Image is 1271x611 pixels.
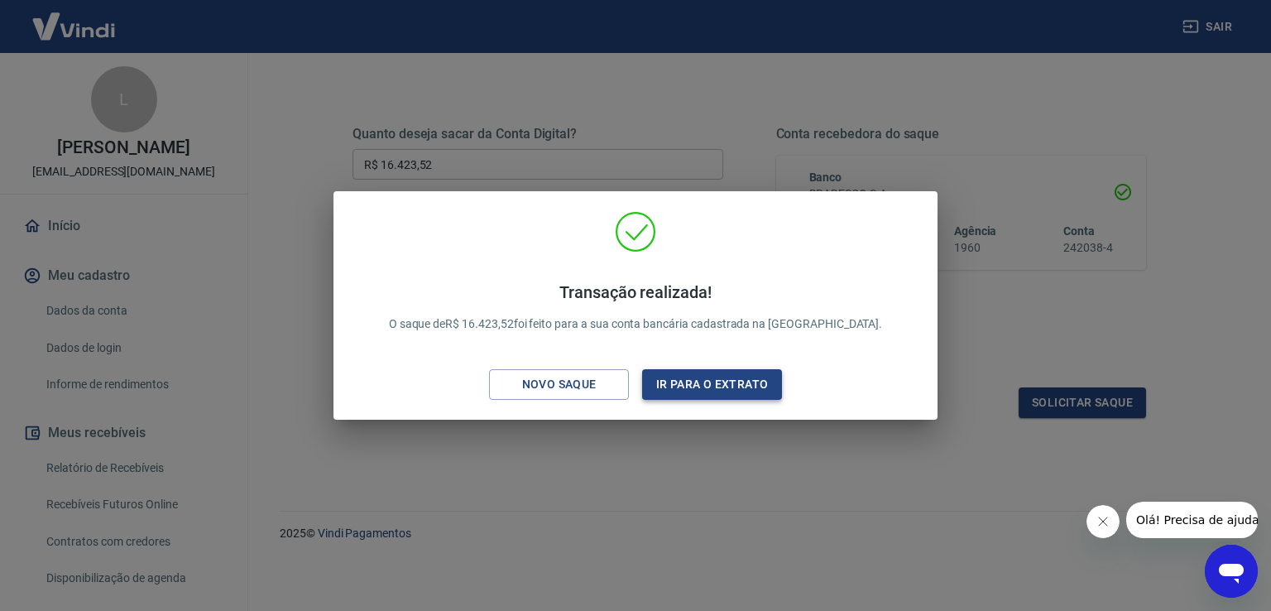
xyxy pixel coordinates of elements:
p: O saque de R$ 16.423,52 foi feito para a sua conta bancária cadastrada na [GEOGRAPHIC_DATA]. [389,282,883,333]
h4: Transação realizada! [389,282,883,302]
iframe: Mensagem da empresa [1126,502,1258,538]
button: Novo saque [489,369,629,400]
iframe: Fechar mensagem [1086,505,1120,538]
button: Ir para o extrato [642,369,782,400]
span: Olá! Precisa de ajuda? [10,12,139,25]
div: Novo saque [502,374,616,395]
iframe: Botão para abrir a janela de mensagens [1205,545,1258,598]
